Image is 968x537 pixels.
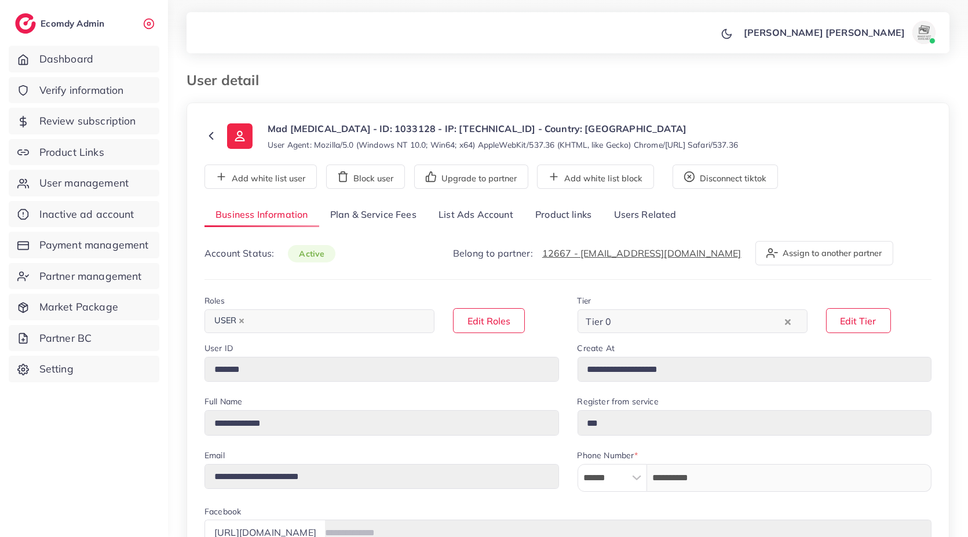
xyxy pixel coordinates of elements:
[737,21,940,44] a: [PERSON_NAME] [PERSON_NAME]avatar
[542,247,741,259] a: 12667 - [EMAIL_ADDRESS][DOMAIN_NAME]
[9,108,159,134] a: Review subscription
[251,312,419,330] input: Search for option
[204,450,225,461] label: Email
[9,294,159,320] a: Market Package
[326,165,405,189] button: Block user
[578,309,808,333] div: Search for option
[602,203,687,228] a: Users Related
[209,313,250,329] span: USER
[578,450,638,461] label: Phone Number
[578,295,591,306] label: Tier
[41,18,107,29] h2: Ecomdy Admin
[9,356,159,382] a: Setting
[39,176,129,191] span: User management
[744,25,905,39] p: [PERSON_NAME] [PERSON_NAME]
[9,170,159,196] a: User management
[187,72,268,89] h3: User detail
[204,396,242,407] label: Full Name
[239,318,244,324] button: Deselect USER
[785,315,791,328] button: Clear Selected
[39,331,92,346] span: Partner BC
[755,241,893,265] button: Assign to another partner
[524,203,602,228] a: Product links
[615,312,781,330] input: Search for option
[578,342,615,354] label: Create At
[204,165,317,189] button: Add white list user
[15,13,36,34] img: logo
[9,139,159,166] a: Product Links
[204,506,241,517] label: Facebook
[39,83,124,98] span: Verify information
[39,52,93,67] span: Dashboard
[204,203,319,228] a: Business Information
[826,308,891,333] button: Edit Tier
[673,165,778,189] button: Disconnect tiktok
[453,246,741,260] p: Belong to partner:
[39,361,74,377] span: Setting
[9,263,159,290] a: Partner management
[39,145,104,160] span: Product Links
[15,13,107,34] a: logoEcomdy Admin
[414,165,528,189] button: Upgrade to partner
[584,313,614,330] span: Tier 0
[39,114,136,129] span: Review subscription
[227,123,253,149] img: ic-user-info.36bf1079.svg
[204,295,225,306] label: Roles
[39,238,149,253] span: Payment management
[537,165,654,189] button: Add white list block
[9,325,159,352] a: Partner BC
[578,396,659,407] label: Register from service
[9,232,159,258] a: Payment management
[39,299,118,315] span: Market Package
[912,21,936,44] img: avatar
[453,308,525,333] button: Edit Roles
[288,245,335,262] span: active
[9,46,159,72] a: Dashboard
[204,342,233,354] label: User ID
[39,269,142,284] span: Partner management
[268,139,738,151] small: User Agent: Mozilla/5.0 (Windows NT 10.0; Win64; x64) AppleWebKit/537.36 (KHTML, like Gecko) Chro...
[319,203,428,228] a: Plan & Service Fees
[9,77,159,104] a: Verify information
[268,122,738,136] p: Mad [MEDICAL_DATA] - ID: 1033128 - IP: [TECHNICAL_ID] - Country: [GEOGRAPHIC_DATA]
[428,203,524,228] a: List Ads Account
[204,309,434,333] div: Search for option
[39,207,134,222] span: Inactive ad account
[9,201,159,228] a: Inactive ad account
[204,246,335,261] p: Account Status:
